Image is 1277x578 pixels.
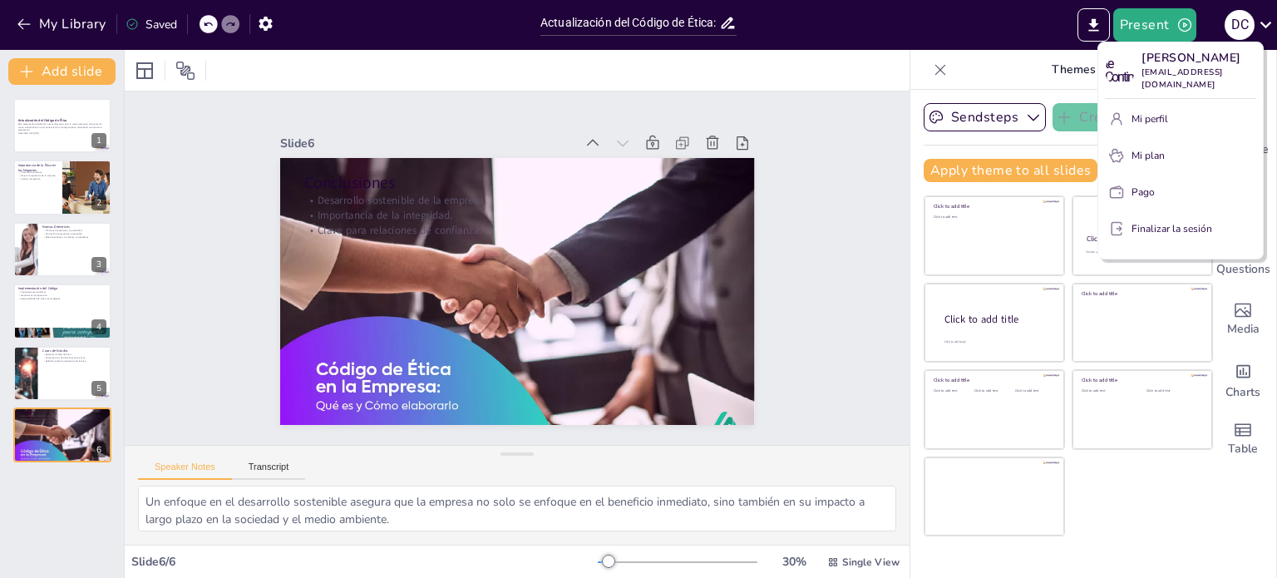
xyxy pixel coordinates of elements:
button: Mi perfil [1105,106,1256,132]
font: [EMAIL_ADDRESS][DOMAIN_NAME] [1141,67,1223,91]
button: Pago [1105,179,1256,205]
font: corriente continua [1105,42,1135,98]
button: Finalizar la sesión [1105,215,1256,242]
font: Finalizar la sesión [1132,222,1212,235]
font: Mi perfil [1132,112,1168,126]
font: Pago [1132,185,1155,199]
font: [PERSON_NAME] [1141,50,1241,66]
font: Mi plan [1132,149,1165,162]
button: Mi plan [1105,142,1256,169]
